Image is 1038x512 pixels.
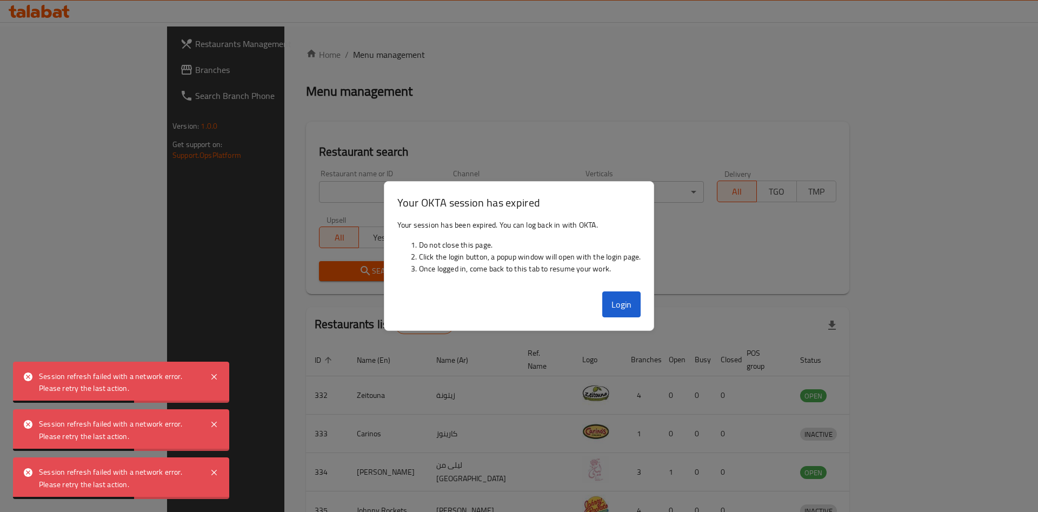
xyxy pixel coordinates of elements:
[602,291,641,317] button: Login
[419,263,641,275] li: Once logged in, come back to this tab to resume your work.
[39,370,199,395] div: Session refresh failed with a network error. Please retry the last action.
[419,239,641,251] li: Do not close this page.
[419,251,641,263] li: Click the login button, a popup window will open with the login page.
[397,195,641,210] h3: Your OKTA session has expired
[39,418,199,442] div: Session refresh failed with a network error. Please retry the last action.
[39,466,199,490] div: Session refresh failed with a network error. Please retry the last action.
[384,215,654,287] div: Your session has been expired. You can log back in with OKTA.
